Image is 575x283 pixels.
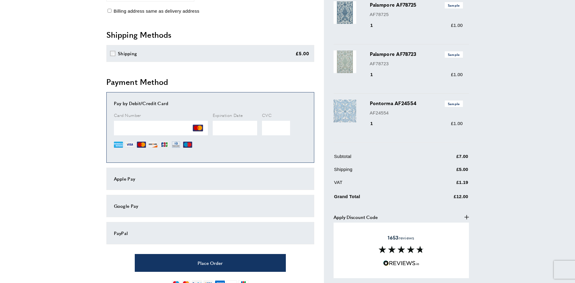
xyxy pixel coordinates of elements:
span: reviews [388,235,414,241]
strong: 1653 [388,234,398,241]
div: Pay by Debit/Credit Card [114,100,307,107]
td: £7.00 [421,153,468,165]
td: £5.00 [421,166,468,178]
p: AF24554 [370,109,463,117]
h2: Payment Method [106,76,314,87]
td: VAT [334,179,420,191]
h3: Palampore AF78723 [370,50,463,58]
span: Sample [445,101,463,107]
span: £1.00 [451,121,463,126]
p: AF78725 [370,11,463,18]
img: MC.png [137,140,146,149]
span: Billing address same as delivery address [114,8,199,14]
h3: Pontorma AF24554 [370,100,463,107]
input: Billing address same as delivery address [108,9,111,13]
img: Pontorma AF24554 [334,100,356,122]
span: Sample [445,51,463,58]
button: Place Order [135,254,286,272]
td: Grand Total [334,192,420,205]
td: £12.00 [421,192,468,205]
img: MC.png [193,123,203,133]
td: Shipping [334,166,420,178]
div: Google Pay [114,202,307,210]
div: £5.00 [296,50,309,57]
img: Palampore AF78725 [334,1,356,24]
div: PayPal [114,230,307,237]
div: 1 [370,120,382,127]
h2: Shipping Methods [106,29,314,40]
span: CVC [262,112,272,118]
span: Expiration Date [213,112,243,118]
span: Apply Discount Code [334,214,378,221]
div: Apple Pay [114,175,307,182]
img: MI.png [183,140,192,149]
img: VI.png [125,140,134,149]
img: DN.png [171,140,181,149]
img: Reviews section [379,246,424,253]
img: AE.png [114,140,123,149]
img: JCB.png [160,140,169,149]
img: Reviews.io 5 stars [383,260,419,266]
iframe: Secure Credit Card Frame - Expiration Date [213,121,257,135]
td: £1.19 [421,179,468,191]
img: Palampore AF78723 [334,50,356,73]
span: Card Number [114,112,141,118]
div: Shipping [118,50,137,57]
p: AF78723 [370,60,463,67]
h3: Palampore AF78725 [370,1,463,8]
iframe: Secure Credit Card Frame - Credit Card Number [114,121,208,135]
div: 1 [370,22,382,29]
span: £1.00 [451,23,463,28]
span: Sample [445,2,463,8]
td: Subtotal [334,153,420,165]
iframe: Secure Credit Card Frame - CVV [262,121,290,135]
div: 1 [370,71,382,78]
span: £1.00 [451,72,463,77]
img: DI.png [148,140,157,149]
